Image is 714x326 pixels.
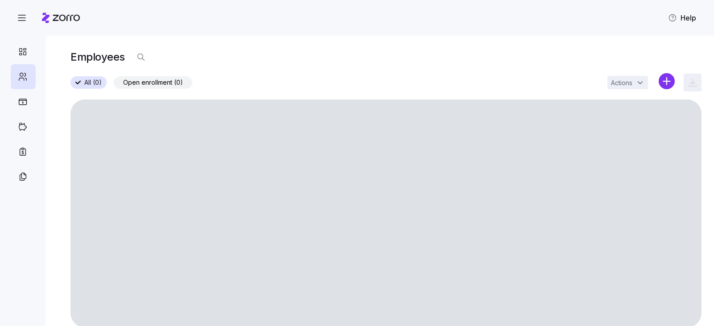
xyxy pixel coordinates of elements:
span: Open enrollment (0) [123,77,183,88]
span: All (0) [84,77,102,88]
button: Help [661,9,703,27]
h1: Employees [71,50,125,64]
span: Help [668,12,696,23]
svg: add icon [659,73,675,89]
button: Actions [607,76,648,89]
span: Actions [611,80,632,86]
